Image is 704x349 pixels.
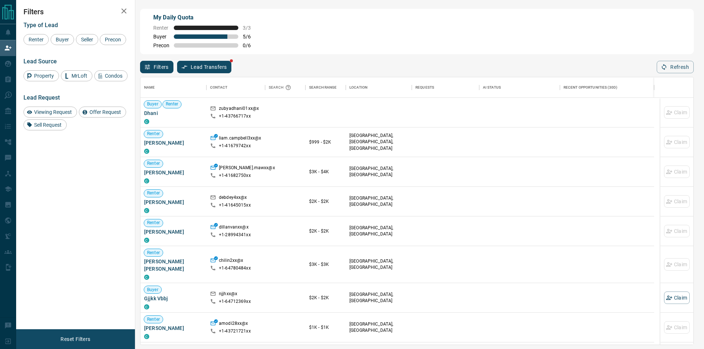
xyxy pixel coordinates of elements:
div: condos.ca [144,238,149,243]
div: condos.ca [144,334,149,339]
p: [GEOGRAPHIC_DATA], [GEOGRAPHIC_DATA] [349,166,408,178]
div: Name [144,77,155,98]
div: condos.ca [144,149,149,154]
p: $3K - $3K [309,261,342,268]
div: Contact [210,77,227,98]
p: $2K - $2K [309,294,342,301]
div: Requests [415,77,434,98]
div: Offer Request [79,107,126,118]
span: Offer Request [87,109,124,115]
span: Renter [144,190,163,196]
span: Renter [144,131,163,137]
div: Sell Request [23,119,67,130]
span: Type of Lead [23,22,58,29]
button: Refresh [657,61,694,73]
p: [GEOGRAPHIC_DATA], [GEOGRAPHIC_DATA] [349,195,408,208]
p: dillanvanxx@x [219,224,249,232]
button: Reset Filters [56,333,95,345]
div: condos.ca [144,119,149,124]
span: 0 / 6 [243,42,259,48]
span: [PERSON_NAME] [144,198,203,206]
span: Gjjkk Vbbj [144,295,203,302]
span: Condos [102,73,125,79]
p: +1- 41645015xx [219,202,251,208]
p: debdey4xx@x [219,194,247,202]
div: Precon [100,34,126,45]
div: AI Status [483,77,501,98]
div: condos.ca [144,304,149,309]
p: +1- 64712369xx [219,298,251,305]
div: Condos [94,70,128,81]
span: Seller [78,37,96,42]
div: Contact [206,77,265,98]
p: [GEOGRAPHIC_DATA], [GEOGRAPHIC_DATA], [GEOGRAPHIC_DATA] [349,133,408,151]
span: [PERSON_NAME] [144,324,203,332]
span: Lead Request [23,94,60,101]
div: MrLoft [61,70,92,81]
div: Recent Opportunities (30d) [560,77,654,98]
button: Claim [664,292,690,304]
div: Search [269,77,293,98]
span: [PERSON_NAME] [144,228,203,235]
span: Renter [144,316,163,323]
div: AI Status [479,77,560,98]
p: My Daily Quota [153,13,259,22]
p: zubyadhani01xx@x [219,105,259,113]
p: $1K - $1K [309,324,342,331]
div: condos.ca [144,208,149,213]
p: chilin2xx@x [219,257,243,265]
div: condos.ca [144,275,149,280]
div: Requests [412,77,479,98]
div: Name [140,77,206,98]
p: +1- 64780484xx [219,265,251,271]
p: +1- 43721721xx [219,328,251,334]
span: Precon [153,42,169,48]
div: Location [349,77,367,98]
span: Buyer [144,101,161,107]
h2: Filters [23,7,128,16]
span: Buyer [144,287,161,293]
div: Location [346,77,412,98]
div: Buyer [51,34,74,45]
span: Renter [153,25,169,31]
p: $2K - $2K [309,198,342,205]
span: Viewing Request [32,109,74,115]
p: +1- 43766717xx [219,113,251,119]
div: Seller [76,34,98,45]
span: [PERSON_NAME] [144,169,203,176]
p: [GEOGRAPHIC_DATA], [GEOGRAPHIC_DATA] [349,225,408,237]
div: Search Range [305,77,346,98]
span: Renter [26,37,46,42]
span: [PERSON_NAME] [PERSON_NAME] [144,258,203,272]
span: Buyer [53,37,71,42]
div: condos.ca [144,178,149,183]
div: Renter [23,34,49,45]
p: [GEOGRAPHIC_DATA], [GEOGRAPHIC_DATA] [349,258,408,271]
div: Search Range [309,77,337,98]
p: [PERSON_NAME].mawxx@x [219,165,275,172]
span: Property [32,73,56,79]
p: +1- 41682750xx [219,172,251,179]
div: Recent Opportunities (30d) [564,77,617,98]
p: +1- 28994341xx [219,232,251,238]
span: MrLoft [69,73,90,79]
span: Lead Source [23,58,57,65]
span: Renter [144,160,163,167]
button: Lead Transfers [177,61,232,73]
span: Renter [163,101,181,107]
p: amodi28xx@x [219,320,248,328]
div: Property [23,70,59,81]
div: Viewing Request [23,107,77,118]
p: $2K - $2K [309,228,342,234]
p: liam.campbell3xx@x [219,135,261,143]
span: 5 / 6 [243,34,259,40]
button: Filters [140,61,173,73]
span: Buyer [153,34,169,40]
p: njjhxx@x [219,291,237,298]
p: [GEOGRAPHIC_DATA], [GEOGRAPHIC_DATA] [349,292,408,304]
span: Dhani [144,109,203,117]
span: [PERSON_NAME] [144,139,203,146]
p: [GEOGRAPHIC_DATA], [GEOGRAPHIC_DATA] [349,321,408,334]
span: Renter [144,220,163,226]
p: +1- 41679742xx [219,143,251,149]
